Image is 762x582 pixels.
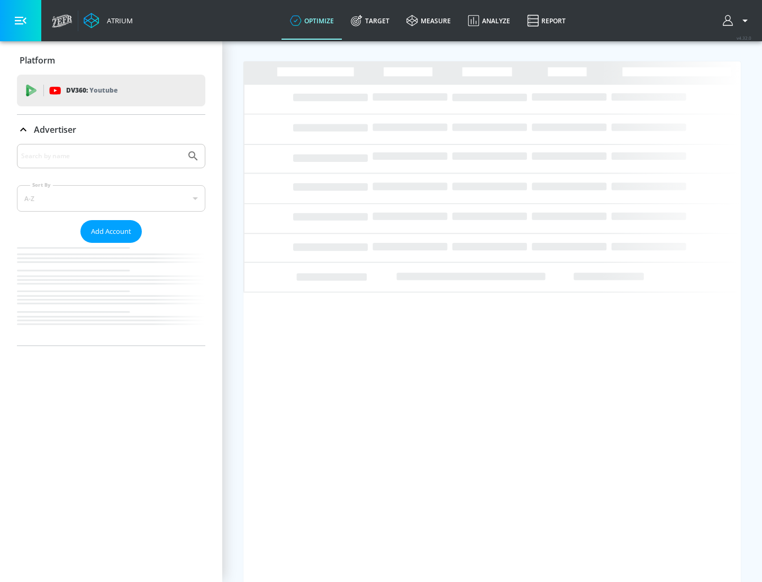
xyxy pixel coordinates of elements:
[17,75,205,106] div: DV360: Youtube
[30,181,53,188] label: Sort By
[91,225,131,238] span: Add Account
[84,13,133,29] a: Atrium
[17,144,205,345] div: Advertiser
[17,185,205,212] div: A-Z
[459,2,519,40] a: Analyze
[80,220,142,243] button: Add Account
[398,2,459,40] a: measure
[342,2,398,40] a: Target
[519,2,574,40] a: Report
[20,54,55,66] p: Platform
[17,46,205,75] div: Platform
[89,85,117,96] p: Youtube
[66,85,117,96] p: DV360:
[34,124,76,135] p: Advertiser
[282,2,342,40] a: optimize
[21,149,182,163] input: Search by name
[17,243,205,345] nav: list of Advertiser
[737,35,751,41] span: v 4.32.0
[103,16,133,25] div: Atrium
[17,115,205,144] div: Advertiser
